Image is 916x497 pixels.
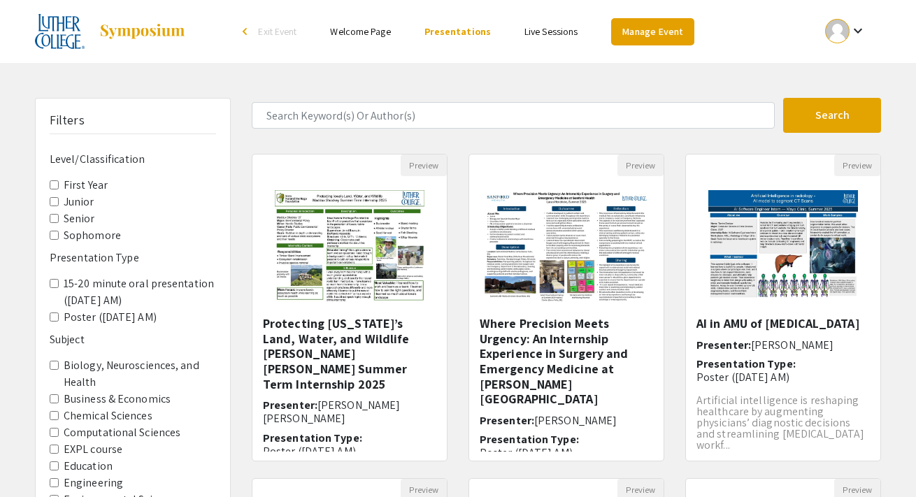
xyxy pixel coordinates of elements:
[252,154,448,461] div: Open Presentation <p>Protecting Iowa’s Land, Water, and Wildlife Maddux Shockey Summer Term Inter...
[696,356,796,371] span: Presentation Type:
[480,432,579,447] span: Presentation Type:
[469,177,664,316] img: <p>Where Precision Meets Urgency: An Internship Experience in Surgery and Emergency Medicine at S...
[783,98,881,133] button: Search
[64,458,113,475] label: Education
[696,370,870,384] p: Poster ([DATE] AM)
[751,338,833,352] span: [PERSON_NAME]
[480,316,653,407] h5: Where Precision Meets Urgency: An Internship Experience in Surgery and Emergency Medicine at [PER...
[64,309,157,326] label: Poster ([DATE] AM)
[263,398,400,426] span: [PERSON_NAME] [PERSON_NAME]
[834,154,880,176] button: Preview
[261,176,438,316] img: <p>Protecting Iowa’s Land, Water, and Wildlife Maddux Shockey Summer Term Internship 2025</p>
[64,177,108,194] label: First Year
[330,25,390,38] a: Welcome Page
[64,227,121,244] label: Sophomore
[611,18,694,45] a: Manage Event
[534,413,617,428] span: [PERSON_NAME]
[696,316,870,331] h5: AI in AMU of [MEDICAL_DATA]
[35,14,186,49] a: 2025 Experiential Learning Showcase
[617,154,664,176] button: Preview
[64,210,95,227] label: Senior
[64,424,180,441] label: Computational Sciences
[524,25,578,38] a: Live Sessions
[64,391,171,408] label: Business & Economics
[685,154,881,461] div: Open Presentation <p>AI in AMU of Radiology</p>
[480,446,653,459] p: Poster ([DATE] AM)
[850,22,866,39] mat-icon: Expand account dropdown
[35,14,85,49] img: 2025 Experiential Learning Showcase
[694,176,871,316] img: <p>AI in AMU of Radiology</p>
[480,414,653,427] h6: Presenter:
[424,25,491,38] a: Presentations
[258,25,296,38] span: Exit Event
[64,275,216,309] label: 15-20 minute oral presentation ([DATE] AM)
[50,251,216,264] h6: Presentation Type
[10,434,59,487] iframe: Chat
[696,395,870,451] p: Artificial intelligence is reshaping healthcare by augmenting physicians’ diagnostic decisions an...
[50,333,216,346] h6: Subject
[468,154,664,461] div: Open Presentation <p>Where Precision Meets Urgency: An Internship Experience in Surgery and Emerg...
[64,475,123,491] label: Engineering
[696,338,870,352] h6: Presenter:
[64,357,216,391] label: Biology, Neurosciences, and Health
[50,113,85,128] h5: Filters
[401,154,447,176] button: Preview
[64,441,122,458] label: EXPL course
[50,152,216,166] h6: Level/Classification
[64,194,94,210] label: Junior
[263,445,436,458] p: Poster ([DATE] AM)
[252,102,775,129] input: Search Keyword(s) Or Author(s)
[263,431,362,445] span: Presentation Type:
[64,408,152,424] label: Chemical Sciences
[243,27,251,36] div: arrow_back_ios
[99,23,186,40] img: Symposium by ForagerOne
[263,316,436,391] h5: Protecting [US_STATE]’s Land, Water, and Wildlife [PERSON_NAME] [PERSON_NAME] Summer Term Interns...
[263,398,436,425] h6: Presenter:
[810,15,881,47] button: Expand account dropdown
